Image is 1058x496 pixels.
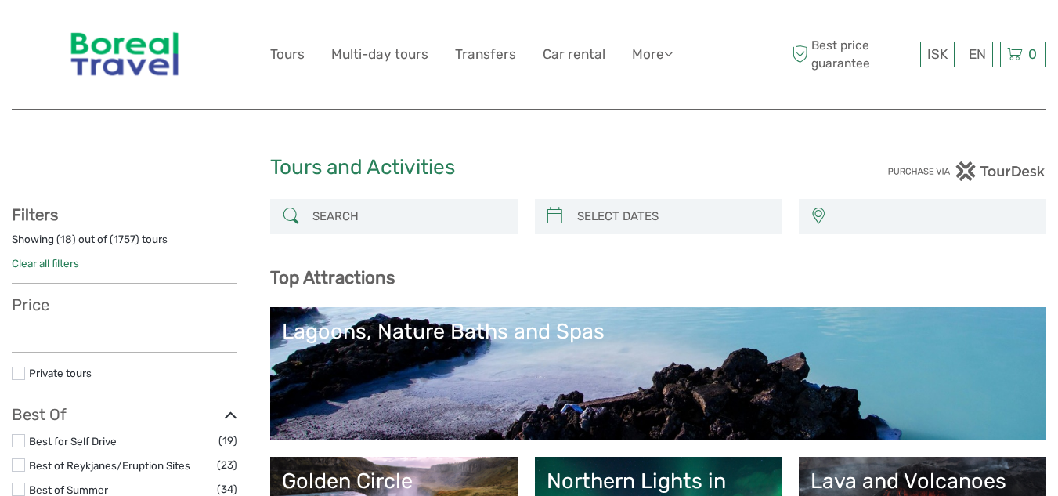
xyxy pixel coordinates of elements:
div: Lava and Volcanoes [811,469,1035,494]
span: 0 [1026,46,1039,62]
a: Clear all filters [12,257,79,270]
h1: Tours and Activities [270,155,788,180]
a: Tours [270,43,305,66]
div: Showing ( ) out of ( ) tours [12,232,237,256]
input: SEARCH [306,203,510,230]
label: 1757 [114,232,135,247]
img: PurchaseViaTourDesk.png [887,161,1046,181]
a: Private tours [29,367,92,379]
span: (23) [217,456,237,474]
div: Golden Circle [282,469,506,494]
span: ISK [927,46,948,62]
div: EN [962,42,993,67]
input: SELECT DATES [571,203,775,230]
div: Lagoons, Nature Baths and Spas [282,319,1035,344]
a: Lagoons, Nature Baths and Spas [282,319,1035,429]
h3: Price [12,295,237,314]
b: Top Attractions [270,267,395,288]
a: Best of Summer [29,483,108,496]
span: (19) [218,432,237,450]
strong: Filters [12,205,58,224]
a: Best for Self Drive [29,435,117,447]
a: Transfers [455,43,516,66]
h3: Best Of [12,405,237,424]
span: Best price guarantee [788,37,916,71]
a: Car rental [543,43,605,66]
img: 346-854fea8c-10b9-4d52-aacf-0976180d9f3a_logo_big.jpg [60,12,189,97]
label: 18 [60,232,72,247]
a: More [632,43,673,66]
a: Best of Reykjanes/Eruption Sites [29,459,190,472]
a: Multi-day tours [331,43,428,66]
